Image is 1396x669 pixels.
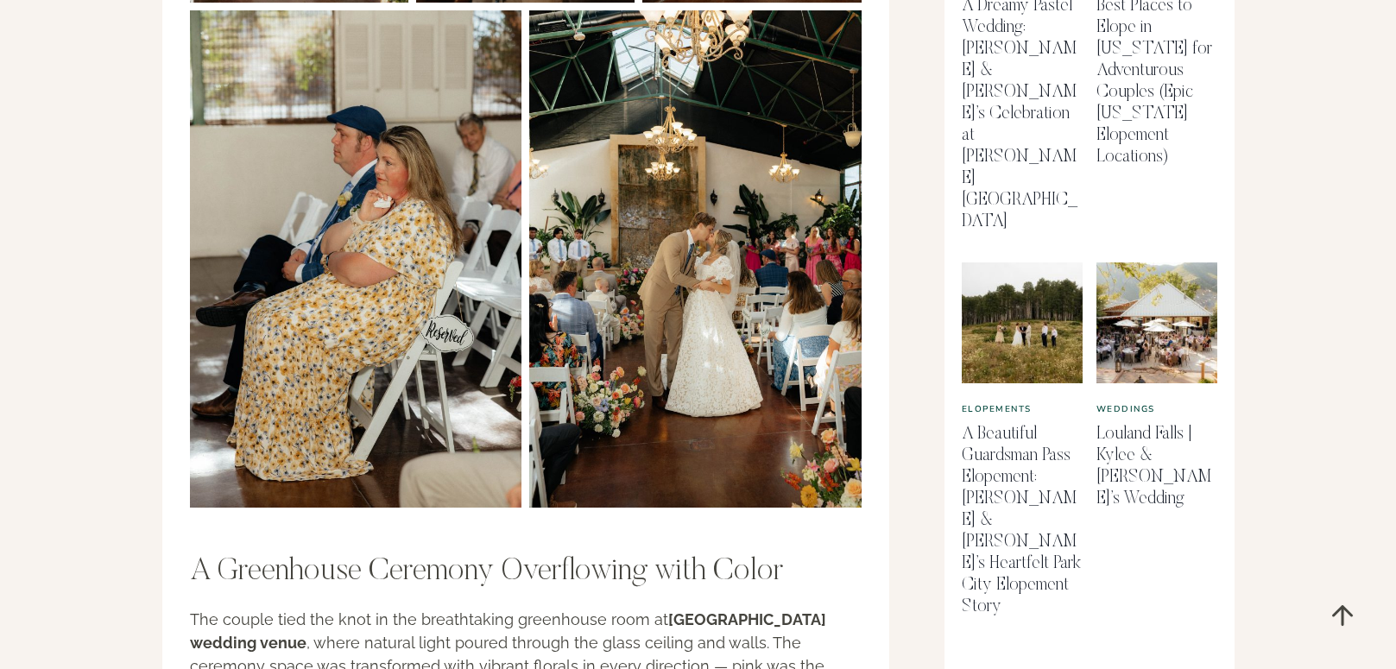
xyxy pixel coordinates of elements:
a: Weddings [1096,403,1155,415]
strong: [GEOGRAPHIC_DATA] wedding venue [190,610,826,652]
a: Elopements [962,403,1032,415]
a: Scroll to top [1314,587,1370,643]
img: down the aisle bride and groom kiss after wedding ceremony [529,10,862,508]
h2: A Greenhouse Ceremony Overflowing with Color [190,554,862,591]
img: A Beautiful Guardsman Pass Elopement: Michelle & Matt’s Heartfelt Park City Elopement Story [962,262,1083,383]
a: Louland Falls | Kylee & [PERSON_NAME]’s Wedding [1096,426,1211,508]
img: mother of the groom crying during wedding [190,10,522,508]
img: Louland Falls | Kylee & Dax’s Wedding [1096,262,1217,383]
a: A Beautiful Guardsman Pass Elopement: [PERSON_NAME] & [PERSON_NAME]’s Heartfelt Park City Elopeme... [962,426,1081,615]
